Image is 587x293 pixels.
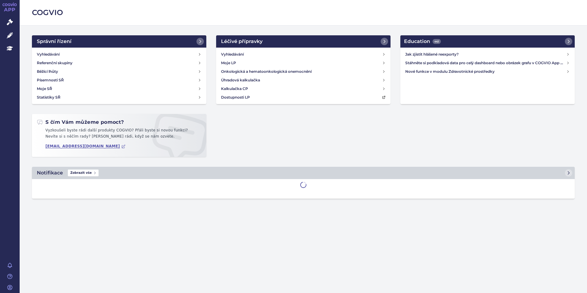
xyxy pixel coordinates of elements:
[32,167,575,179] a: NotifikaceZobrazit vše
[404,38,441,45] h2: Education
[32,7,575,18] h2: COGVIO
[433,39,441,44] span: 442
[34,84,204,93] a: Moje SŘ
[34,50,204,59] a: Vyhledávání
[37,77,64,83] h4: Písemnosti SŘ
[37,86,52,92] h4: Moje SŘ
[34,76,204,84] a: Písemnosti SŘ
[34,67,204,76] a: Běžící lhůty
[37,127,201,142] p: Vyzkoušeli byste rádi další produkty COGVIO? Přáli byste si novou funkci? Nevíte si s něčím rady?...
[32,35,206,48] a: Správní řízení
[221,77,260,83] h4: Úhradová kalkulačka
[37,119,124,126] h2: S čím Vám můžeme pomoct?
[405,68,566,75] h4: Nové funkce v modulu Zdravotnické prostředky
[219,76,388,84] a: Úhradová kalkulačka
[219,84,388,93] a: Kalkulačka CP
[219,59,388,67] a: Moje LP
[37,68,58,75] h4: Běžící lhůty
[216,35,391,48] a: Léčivé přípravky
[37,38,72,45] h2: Správní řízení
[221,94,250,100] h4: Dostupnosti LP
[403,67,572,76] a: Nové funkce v modulu Zdravotnické prostředky
[221,68,312,75] h4: Onkologická a hematoonkologická onemocnění
[37,169,63,177] h2: Notifikace
[37,60,72,66] h4: Referenční skupiny
[45,144,126,149] a: [EMAIL_ADDRESS][DOMAIN_NAME]
[221,51,244,57] h4: Vyhledávání
[34,59,204,67] a: Referenční skupiny
[403,59,572,67] a: Stáhněte si podkladová data pro celý dashboard nebo obrázek grafu v COGVIO App modulu Analytics
[219,93,388,102] a: Dostupnosti LP
[34,93,204,102] a: Statistiky SŘ
[400,35,575,48] a: Education442
[405,51,566,57] h4: Jak zjistit hlášené reexporty?
[68,170,99,176] span: Zobrazit vše
[37,94,60,100] h4: Statistiky SŘ
[221,38,262,45] h2: Léčivé přípravky
[221,60,236,66] h4: Moje LP
[219,67,388,76] a: Onkologická a hematoonkologická onemocnění
[37,51,60,57] h4: Vyhledávání
[403,50,572,59] a: Jak zjistit hlášené reexporty?
[219,50,388,59] a: Vyhledávání
[221,86,248,92] h4: Kalkulačka CP
[405,60,566,66] h4: Stáhněte si podkladová data pro celý dashboard nebo obrázek grafu v COGVIO App modulu Analytics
